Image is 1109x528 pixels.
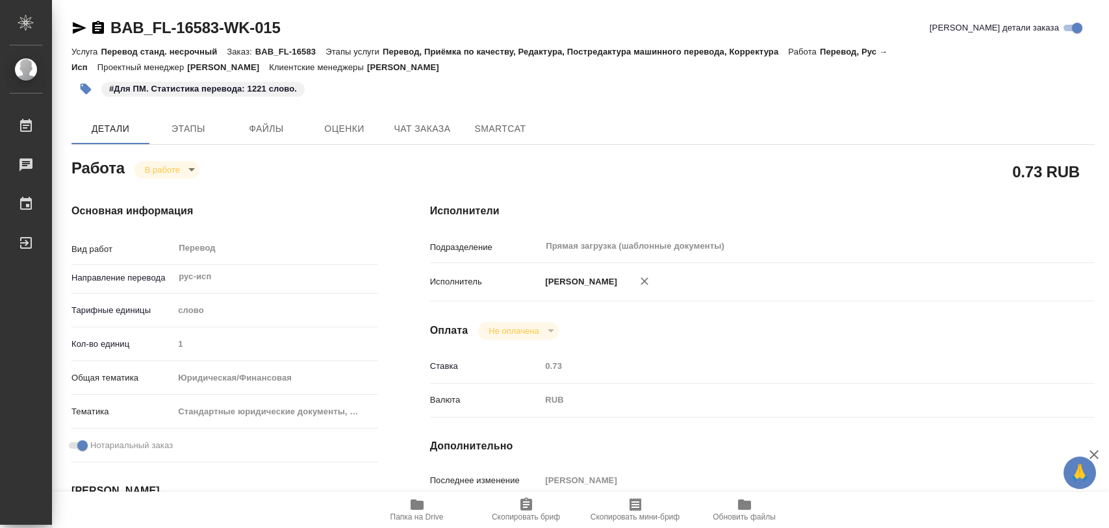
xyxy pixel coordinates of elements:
div: слово [173,299,377,321]
p: Исполнитель [430,275,541,288]
button: Скопировать ссылку [90,20,106,36]
p: Общая тематика [71,371,173,384]
button: Папка на Drive [363,492,472,528]
div: Юридическая/Финансовая [173,367,377,389]
p: [PERSON_NAME] [187,62,269,72]
span: Этапы [157,121,220,137]
p: Ставка [430,360,541,373]
p: Работа [788,47,820,57]
p: [PERSON_NAME] [367,62,449,72]
span: Нотариальный заказ [90,439,173,452]
h4: Исполнители [430,203,1095,219]
input: Пустое поле [541,471,1039,490]
span: Оценки [313,121,376,137]
a: BAB_FL-16583-WK-015 [110,19,281,36]
button: 🙏 [1064,457,1096,489]
h4: [PERSON_NAME] [71,483,378,499]
span: Папка на Drive [390,512,444,522]
button: Не оплачена [485,325,542,336]
p: Последнее изменение [430,474,541,487]
button: Скопировать мини-бриф [581,492,690,528]
p: BAB_FL-16583 [255,47,325,57]
p: Подразделение [430,241,541,254]
span: Скопировать бриф [492,512,560,522]
button: Скопировать ссылку для ЯМессенджера [71,20,87,36]
input: Пустое поле [541,357,1039,375]
p: Вид работ [71,243,173,256]
div: Стандартные юридические документы, договоры, уставы [173,401,377,423]
div: В работе [478,322,558,340]
span: Чат заказа [391,121,453,137]
input: Пустое поле [173,334,377,353]
span: 🙏 [1069,459,1091,486]
p: #Для ПМ. Статистика перевода: 1221 слово. [109,82,297,95]
button: Добавить тэг [71,75,100,103]
p: Услуга [71,47,101,57]
p: Кол-во единиц [71,338,173,351]
p: Заказ: [227,47,255,57]
p: Клиентские менеджеры [269,62,367,72]
h2: Работа [71,155,125,179]
p: Этапы услуги [325,47,383,57]
p: Направление перевода [71,271,173,284]
span: Для ПМ. Статистика перевода: 1221 слово. [100,82,306,94]
h4: Оплата [430,323,468,338]
button: Обновить файлы [690,492,799,528]
div: В работе [134,161,199,179]
span: SmartCat [469,121,531,137]
p: Проектный менеджер [97,62,187,72]
h4: Дополнительно [430,438,1095,454]
p: Тематика [71,405,173,418]
p: Перевод, Приёмка по качеству, Редактура, Постредактура машинного перевода, Корректура [383,47,788,57]
span: Детали [79,121,142,137]
p: Перевод станд. несрочный [101,47,227,57]
button: Удалить исполнителя [630,267,659,295]
span: [PERSON_NAME] детали заказа [930,21,1059,34]
div: RUB [541,389,1039,411]
button: Скопировать бриф [472,492,581,528]
button: В работе [141,164,184,175]
h2: 0.73 RUB [1012,160,1080,182]
p: Валюта [430,394,541,407]
p: [PERSON_NAME] [541,275,617,288]
span: Обновить файлы [713,512,776,522]
span: Файлы [235,121,298,137]
span: Скопировать мини-бриф [591,512,680,522]
p: Тарифные единицы [71,304,173,317]
h4: Основная информация [71,203,378,219]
